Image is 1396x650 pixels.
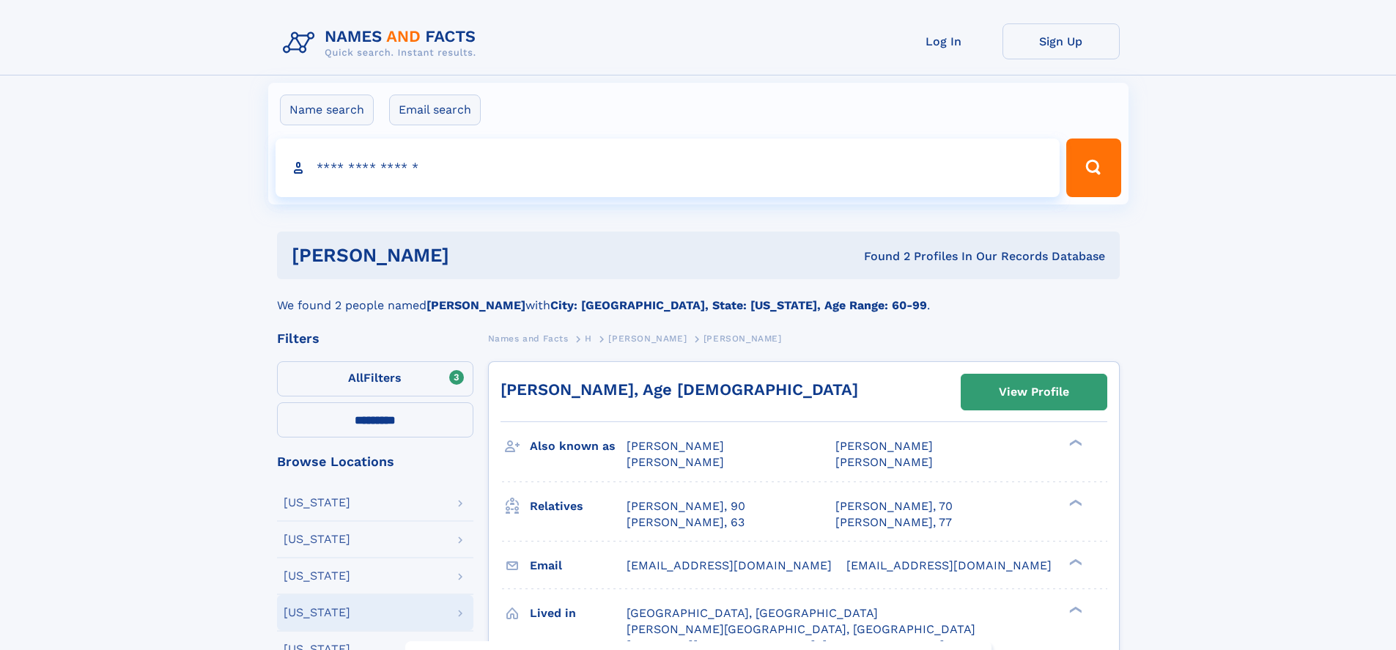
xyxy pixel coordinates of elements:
[1066,498,1083,507] div: ❯
[1066,605,1083,614] div: ❯
[530,494,627,519] h3: Relatives
[585,329,592,347] a: H
[627,514,745,531] a: [PERSON_NAME], 63
[627,455,724,469] span: [PERSON_NAME]
[835,498,953,514] a: [PERSON_NAME], 70
[530,553,627,578] h3: Email
[885,23,1002,59] a: Log In
[585,333,592,344] span: H
[277,361,473,396] label: Filters
[846,558,1052,572] span: [EMAIL_ADDRESS][DOMAIN_NAME]
[657,248,1105,265] div: Found 2 Profiles In Our Records Database
[1066,438,1083,448] div: ❯
[284,533,350,545] div: [US_STATE]
[277,332,473,345] div: Filters
[608,333,687,344] span: [PERSON_NAME]
[426,298,525,312] b: [PERSON_NAME]
[835,455,933,469] span: [PERSON_NAME]
[276,139,1060,197] input: search input
[389,95,481,125] label: Email search
[1002,23,1120,59] a: Sign Up
[284,497,350,509] div: [US_STATE]
[835,514,952,531] a: [PERSON_NAME], 77
[1066,139,1120,197] button: Search Button
[284,607,350,618] div: [US_STATE]
[277,23,488,63] img: Logo Names and Facts
[501,380,858,399] a: [PERSON_NAME], Age [DEMOGRAPHIC_DATA]
[627,498,745,514] a: [PERSON_NAME], 90
[530,434,627,459] h3: Also known as
[550,298,927,312] b: City: [GEOGRAPHIC_DATA], State: [US_STATE], Age Range: 60-99
[999,375,1069,409] div: View Profile
[627,606,878,620] span: [GEOGRAPHIC_DATA], [GEOGRAPHIC_DATA]
[488,329,569,347] a: Names and Facts
[961,374,1107,410] a: View Profile
[530,601,627,626] h3: Lived in
[627,558,832,572] span: [EMAIL_ADDRESS][DOMAIN_NAME]
[835,439,933,453] span: [PERSON_NAME]
[627,622,975,636] span: [PERSON_NAME][GEOGRAPHIC_DATA], [GEOGRAPHIC_DATA]
[608,329,687,347] a: [PERSON_NAME]
[627,439,724,453] span: [PERSON_NAME]
[277,455,473,468] div: Browse Locations
[1066,557,1083,566] div: ❯
[280,95,374,125] label: Name search
[292,246,657,265] h1: [PERSON_NAME]
[284,570,350,582] div: [US_STATE]
[277,279,1120,314] div: We found 2 people named with .
[348,371,363,385] span: All
[703,333,782,344] span: [PERSON_NAME]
